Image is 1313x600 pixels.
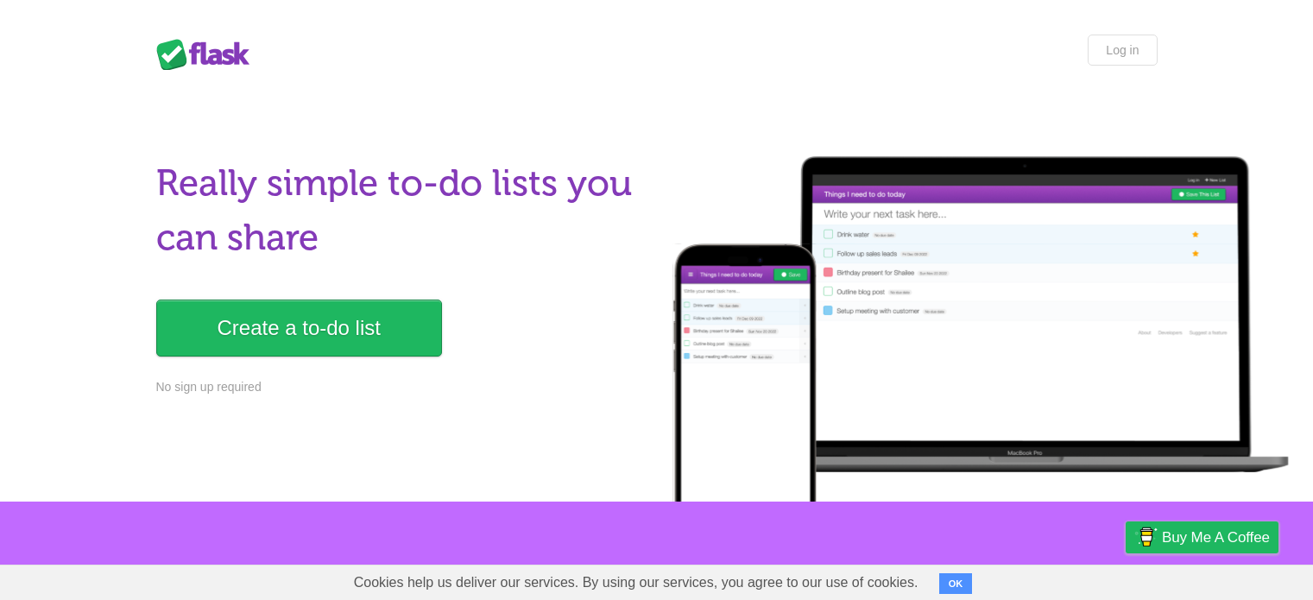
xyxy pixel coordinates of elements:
[156,378,647,396] p: No sign up required
[939,573,973,594] button: OK
[156,156,647,265] h1: Really simple to-do lists you can share
[1162,522,1270,553] span: Buy me a coffee
[156,300,442,357] a: Create a to-do list
[337,565,936,600] span: Cookies help us deliver our services. By using our services, you agree to our use of cookies.
[1126,521,1278,553] a: Buy me a coffee
[156,39,260,70] div: Flask Lists
[1134,522,1158,552] img: Buy me a coffee
[1088,35,1157,66] a: Log in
